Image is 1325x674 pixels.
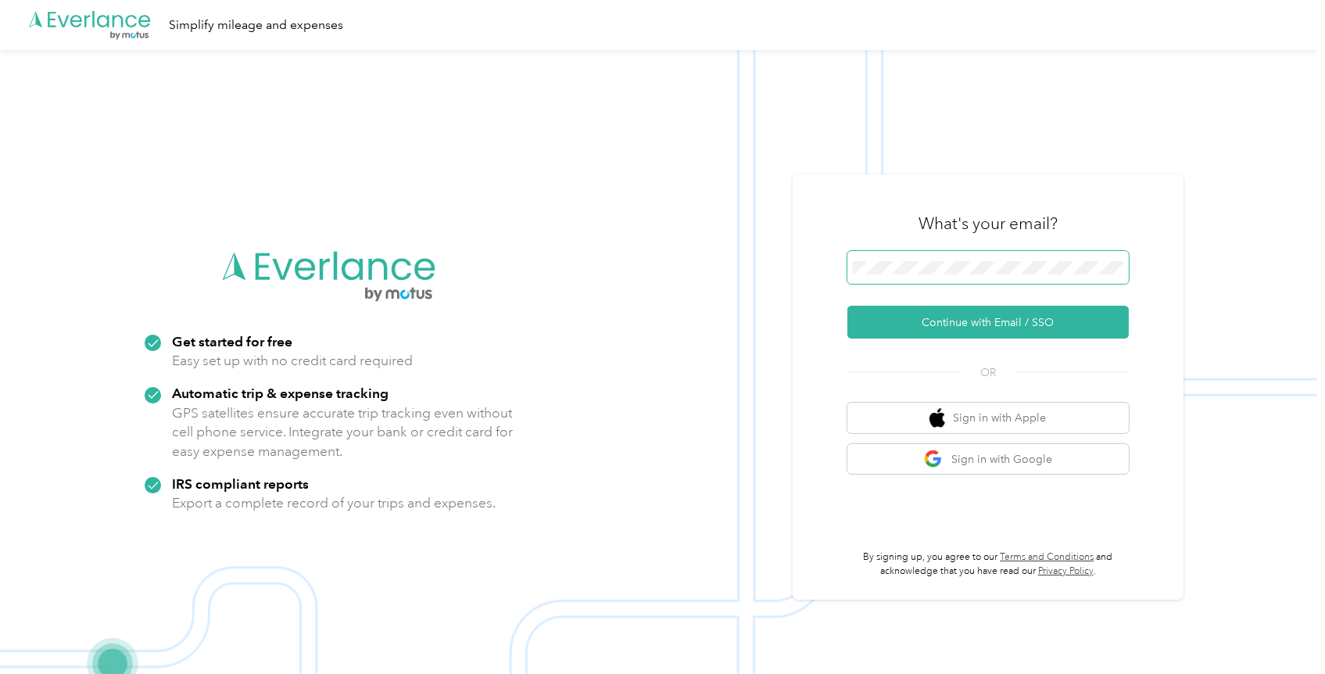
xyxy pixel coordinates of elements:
[172,385,389,401] strong: Automatic trip & expense tracking
[172,403,514,461] p: GPS satellites ensure accurate trip tracking even without cell phone service. Integrate your bank...
[847,306,1129,339] button: Continue with Email / SSO
[172,493,496,513] p: Export a complete record of your trips and expenses.
[847,403,1129,433] button: apple logoSign in with Apple
[1000,551,1094,563] a: Terms and Conditions
[1038,565,1094,577] a: Privacy Policy
[929,408,945,428] img: apple logo
[924,450,944,469] img: google logo
[172,475,309,492] strong: IRS compliant reports
[847,550,1129,578] p: By signing up, you agree to our and acknowledge that you have read our .
[172,351,413,371] p: Easy set up with no credit card required
[961,364,1015,381] span: OR
[847,444,1129,475] button: google logoSign in with Google
[919,213,1058,235] h3: What's your email?
[172,333,292,350] strong: Get started for free
[169,16,343,35] div: Simplify mileage and expenses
